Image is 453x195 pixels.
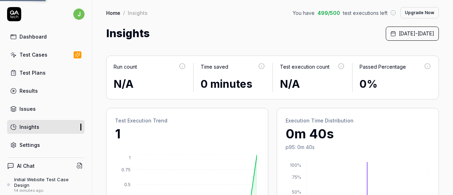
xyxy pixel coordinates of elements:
[286,124,430,143] p: 0m 40s
[73,7,85,21] button: j
[290,162,301,168] tspan: 100%
[19,33,47,40] div: Dashboard
[7,84,85,98] a: Results
[14,177,85,188] div: Initial Website Test Case Design
[7,48,85,62] a: Test Cases
[293,9,315,17] span: You have
[129,155,131,160] tspan: 1
[114,76,186,92] div: N/A
[106,9,120,16] a: Home
[292,189,301,195] tspan: 50%
[280,63,329,70] div: Test execution count
[123,9,125,16] div: /
[201,63,228,70] div: Time saved
[386,27,439,41] button: [DATE]-[DATE]
[19,141,40,149] div: Settings
[7,120,85,134] a: Insights
[360,63,406,70] div: Passed Percentage
[280,76,345,92] div: N/A
[286,143,430,151] p: p95: 0m 40s
[7,138,85,152] a: Settings
[124,182,131,187] tspan: 0.5
[19,105,36,113] div: Issues
[7,177,85,193] a: Initial Website Test Case Design14 minutes ago
[360,76,432,92] div: 0%
[292,174,301,180] tspan: 75%
[7,66,85,80] a: Test Plans
[19,69,46,76] div: Test Plans
[115,124,259,143] p: 1
[114,63,137,70] div: Run count
[7,30,85,44] a: Dashboard
[343,9,388,17] span: test executions left
[400,7,439,18] button: Upgrade Now
[317,9,340,17] span: 499 / 500
[399,30,434,37] span: [DATE] - [DATE]
[121,167,131,172] tspan: 0.75
[19,51,47,58] div: Test Cases
[128,9,148,16] div: Insights
[106,25,150,41] h1: Insights
[115,117,259,124] h2: Test Execution Trend
[7,102,85,116] a: Issues
[17,162,35,170] h4: AI Chat
[19,123,39,131] div: Insights
[201,76,266,92] div: 0 minutes
[73,8,85,20] span: j
[286,117,430,124] h2: Execution Time Distribution
[19,87,38,94] div: Results
[14,188,85,193] div: 14 minutes ago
